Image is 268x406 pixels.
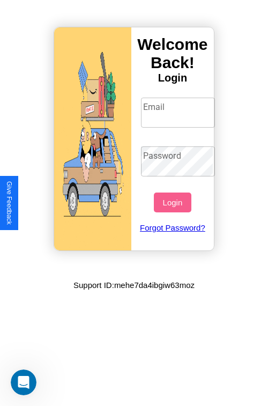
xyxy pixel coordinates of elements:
[5,181,13,225] div: Give Feedback
[131,35,214,72] h3: Welcome Back!
[54,27,131,250] img: gif
[131,72,214,84] h4: Login
[73,278,195,292] p: Support ID: mehe7da4ibgiw63moz
[136,212,210,243] a: Forgot Password?
[11,370,36,395] iframe: Intercom live chat
[154,193,191,212] button: Login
